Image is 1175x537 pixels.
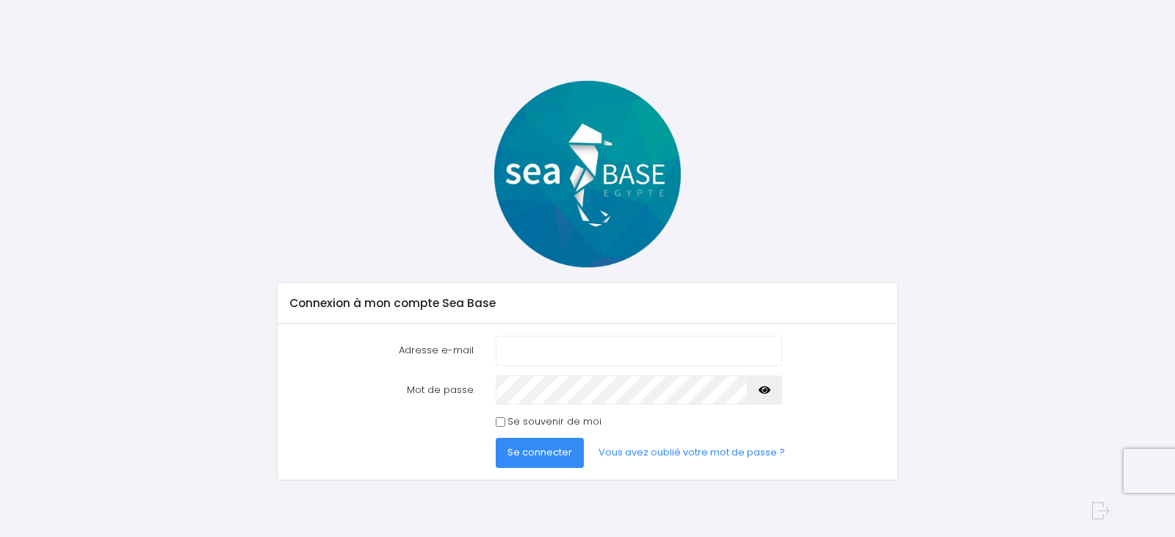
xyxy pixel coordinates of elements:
button: Se connecter [496,438,584,467]
label: Se souvenir de moi [507,414,601,429]
label: Mot de passe [279,375,485,405]
label: Adresse e-mail [279,336,485,365]
div: Connexion à mon compte Sea Base [278,283,897,324]
a: Vous avez oublié votre mot de passe ? [587,438,797,467]
span: Se connecter [507,445,572,459]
